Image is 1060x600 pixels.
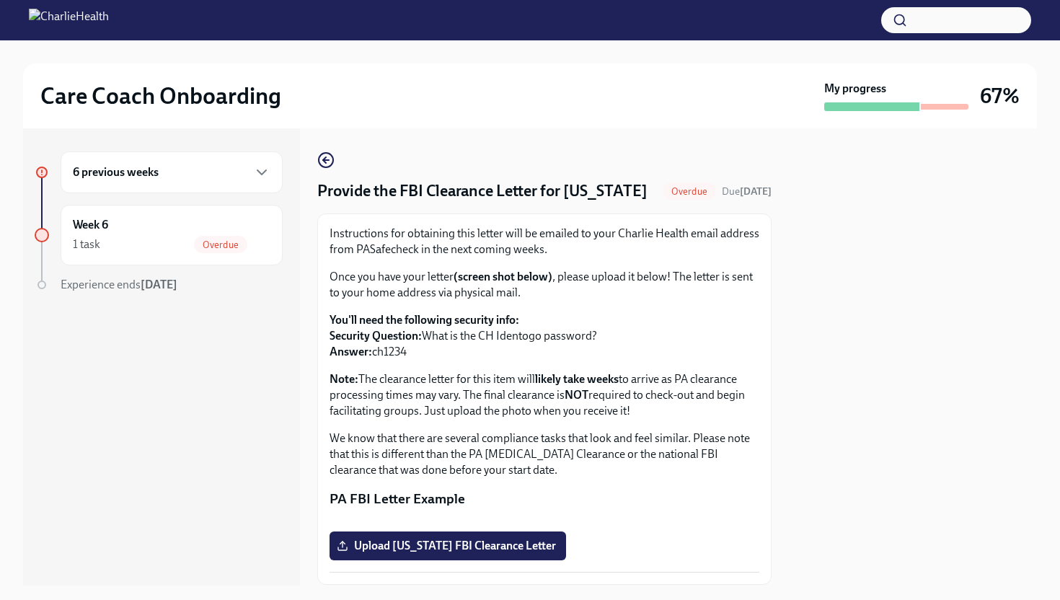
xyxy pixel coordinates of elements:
p: PA FBI Letter Example [330,490,759,508]
label: Upload [US_STATE] FBI Clearance Letter [330,531,566,560]
p: Once you have your letter , please upload it below! The letter is sent to your home address via p... [330,269,759,301]
p: Instructions for obtaining this letter will be emailed to your Charlie Health email address from ... [330,226,759,257]
p: The clearance letter for this item will to arrive as PA clearance processing times may vary. The ... [330,371,759,419]
p: We know that there are several compliance tasks that look and feel similar. Please note that this... [330,431,759,478]
span: Overdue [663,186,716,197]
h6: Week 6 [73,217,108,233]
strong: likely take weeks [535,372,619,386]
div: 6 previous weeks [61,151,283,193]
strong: [DATE] [141,278,177,291]
strong: (screen shot below) [454,270,552,283]
p: What is the CH Identogo password? ch1234 [330,312,759,360]
span: Overdue [194,239,247,250]
span: Due [722,185,772,198]
h2: Care Coach Onboarding [40,81,281,110]
span: Experience ends [61,278,177,291]
strong: My progress [824,81,886,97]
strong: Security Question: [330,329,422,343]
strong: You'll need the following security info: [330,313,519,327]
strong: Note: [330,372,358,386]
img: CharlieHealth [29,9,109,32]
strong: NOT [565,388,588,402]
strong: [DATE] [740,185,772,198]
span: Upload [US_STATE] FBI Clearance Letter [340,539,556,553]
h3: 67% [980,83,1020,109]
span: September 17th, 2025 09:00 [722,185,772,198]
div: 1 task [73,237,100,252]
h6: 6 previous weeks [73,164,159,180]
strong: Answer: [330,345,372,358]
a: Week 61 taskOverdue [35,205,283,265]
h4: Provide the FBI Clearance Letter for [US_STATE] [317,180,648,202]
